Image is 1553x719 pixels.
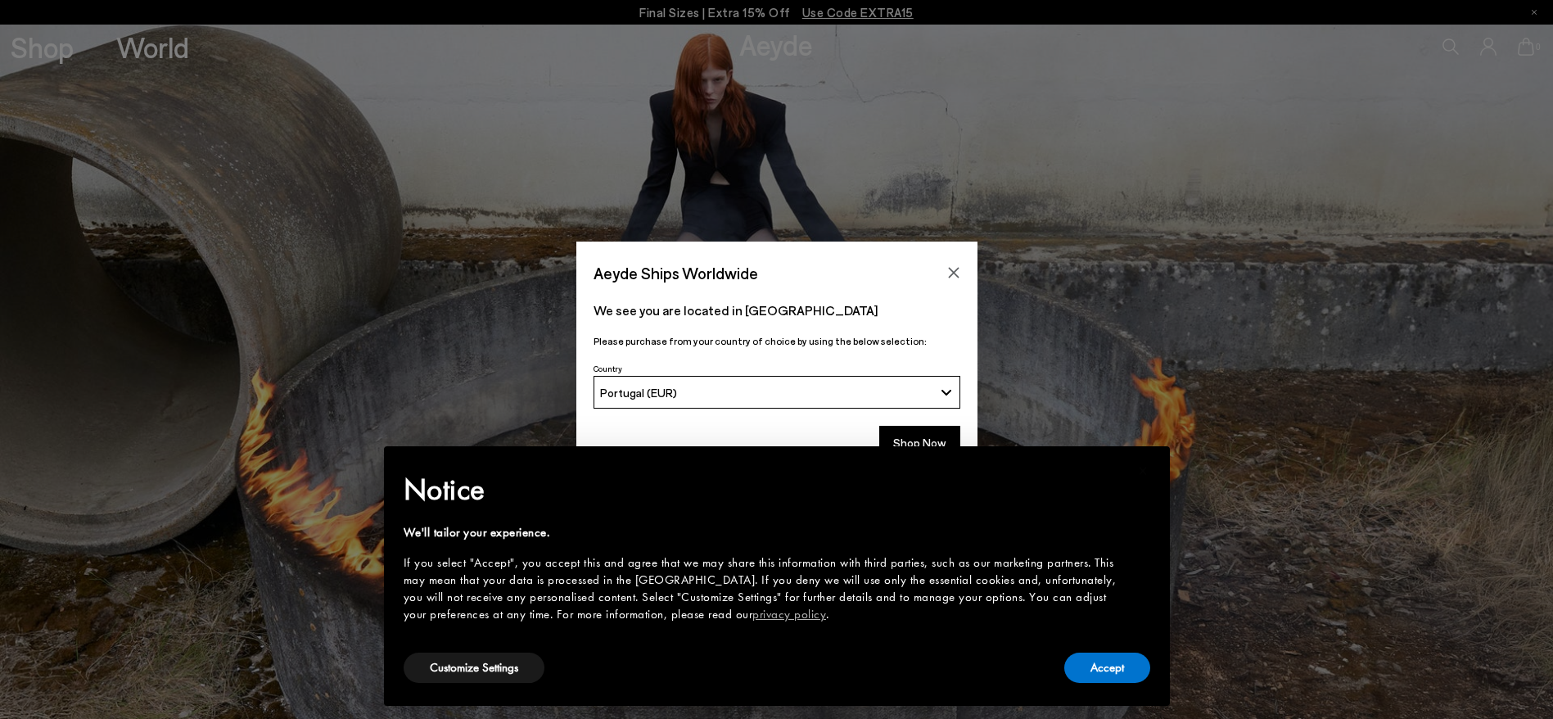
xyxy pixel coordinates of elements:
button: Close this notice [1124,451,1163,491]
p: We see you are located in [GEOGRAPHIC_DATA] [594,301,960,320]
div: If you select "Accept", you accept this and agree that we may share this information with third p... [404,554,1124,623]
p: Please purchase from your country of choice by using the below selection: [594,333,960,349]
a: privacy policy [752,606,826,622]
button: Customize Settings [404,653,544,683]
h2: Notice [404,468,1124,511]
span: Aeyde Ships Worldwide [594,259,758,287]
button: Accept [1064,653,1150,683]
button: Close [941,260,966,285]
button: Shop Now [879,426,960,460]
div: We'll tailor your experience. [404,524,1124,541]
span: Portugal (EUR) [600,386,677,400]
span: × [1138,458,1149,483]
span: Country [594,364,622,373]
